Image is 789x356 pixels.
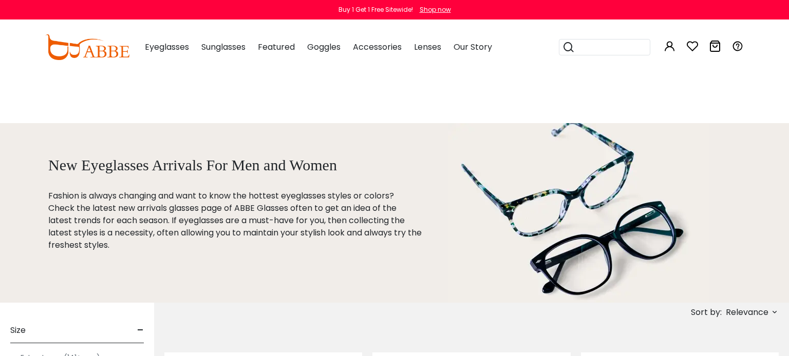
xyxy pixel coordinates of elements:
img: abbeglasses.com [45,34,129,60]
a: Shop now [415,5,451,14]
span: - [137,318,144,343]
p: Fashion is always changing and want to know the hottest eyeglasses styles or colors? Check the la... [48,190,422,251]
span: Size [10,318,26,343]
img: new arrival eyeglasses [448,123,709,303]
span: Lenses [414,41,441,53]
span: Goggles [307,41,341,53]
span: Our Story [454,41,492,53]
span: Relevance [726,303,768,322]
span: Eyeglasses [145,41,189,53]
div: Shop now [420,5,451,14]
span: Sunglasses [201,41,246,53]
span: Accessories [353,41,402,53]
h1: New Eyeglasses Arrivals For Men and Women [48,156,422,174]
span: Sort by: [691,306,722,318]
div: Buy 1 Get 1 Free Sitewide! [339,5,413,14]
span: Featured [258,41,295,53]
